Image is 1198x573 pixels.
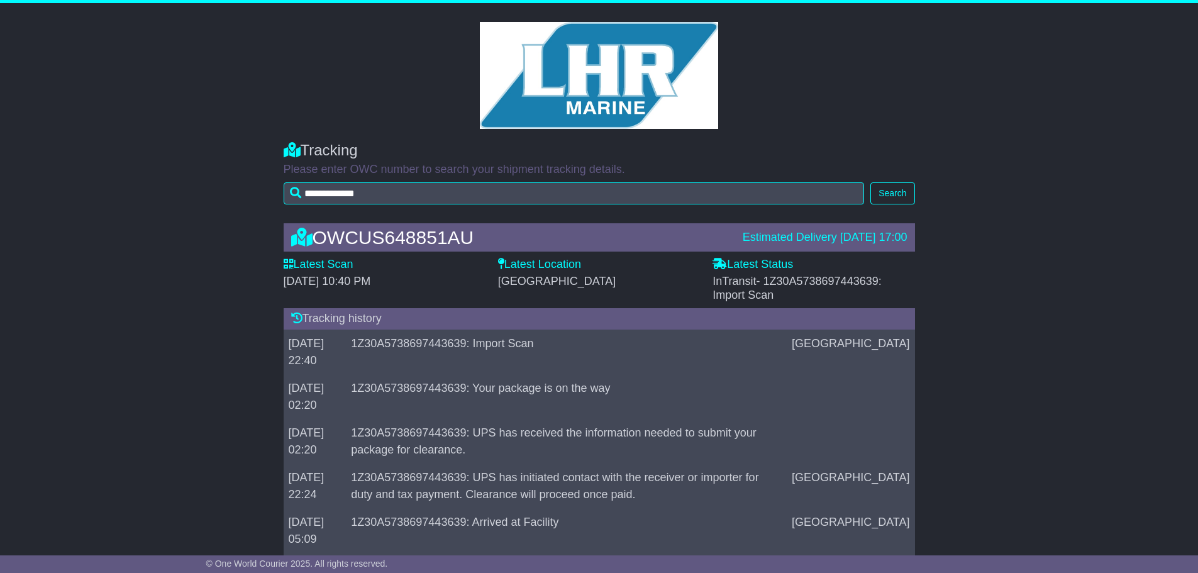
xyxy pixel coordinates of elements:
span: [GEOGRAPHIC_DATA] [498,275,616,287]
td: [DATE] 22:40 [284,330,347,374]
label: Latest Location [498,258,581,272]
td: [DATE] 02:20 [284,374,347,419]
span: © One World Courier 2025. All rights reserved. [206,559,388,569]
td: 1Z30A5738697443639: UPS has received the information needed to submit your package for clearance. [346,419,787,464]
img: GetCustomerLogo [480,22,719,129]
button: Search [870,182,914,204]
p: Please enter OWC number to search your shipment tracking details. [284,163,915,177]
div: Tracking history [284,308,915,330]
td: 1Z30A5738697443639: UPS has initiated contact with the receiver or importer for duty and tax paym... [346,464,787,508]
span: InTransit [713,275,882,301]
td: [DATE] 22:24 [284,464,347,508]
td: 1Z30A5738697443639: Arrived at Facility [346,508,787,553]
label: Latest Status [713,258,793,272]
td: [GEOGRAPHIC_DATA] [787,464,914,508]
div: OWCUS648851AU [285,227,736,248]
td: [DATE] 02:20 [284,419,347,464]
td: 1Z30A5738697443639: Import Scan [346,330,787,374]
td: [GEOGRAPHIC_DATA] [787,508,914,553]
span: - 1Z30A5738697443639: Import Scan [713,275,882,301]
td: 1Z30A5738697443639: Your package is on the way [346,374,787,419]
label: Latest Scan [284,258,353,272]
td: [GEOGRAPHIC_DATA] [787,330,914,374]
td: [DATE] 05:09 [284,508,347,553]
span: [DATE] 10:40 PM [284,275,371,287]
div: Tracking [284,142,915,160]
div: Estimated Delivery [DATE] 17:00 [743,231,907,245]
